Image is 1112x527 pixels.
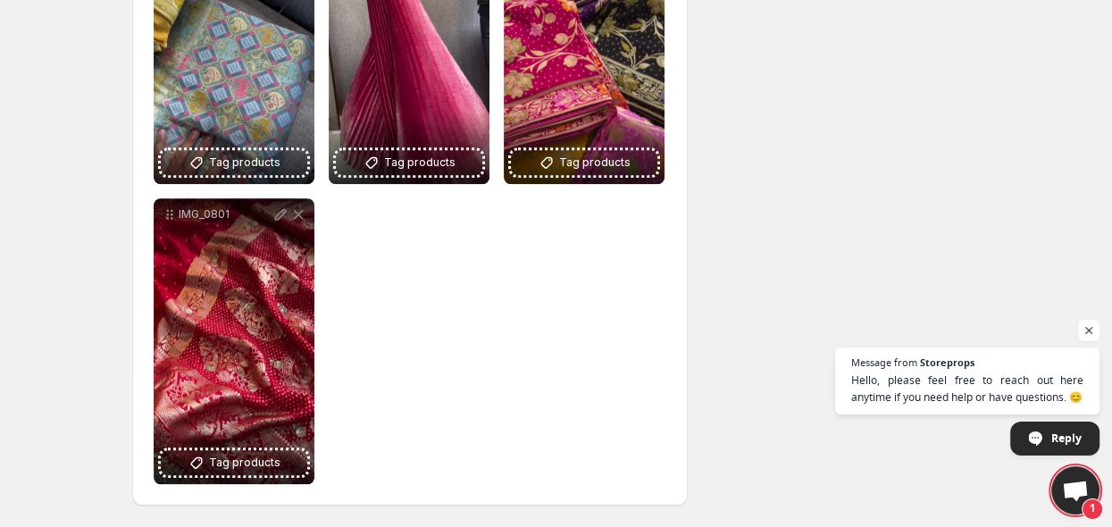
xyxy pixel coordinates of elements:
button: Tag products [161,450,307,475]
div: IMG_0801Tag products [154,198,314,484]
span: Storeprops [920,357,974,367]
button: Tag products [161,150,307,175]
span: Hello, please feel free to reach out here anytime if you need help or have questions. 😊 [851,372,1083,406]
span: Tag products [384,154,456,171]
span: Tag products [559,154,631,171]
span: Tag products [209,454,280,472]
button: Tag products [336,150,482,175]
p: IMG_0801 [179,207,272,222]
span: Message from [851,357,917,367]
a: Open chat [1051,466,1099,514]
button: Tag products [511,150,657,175]
span: Tag products [209,154,280,171]
span: 1 [1082,498,1103,520]
span: Reply [1051,422,1082,454]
